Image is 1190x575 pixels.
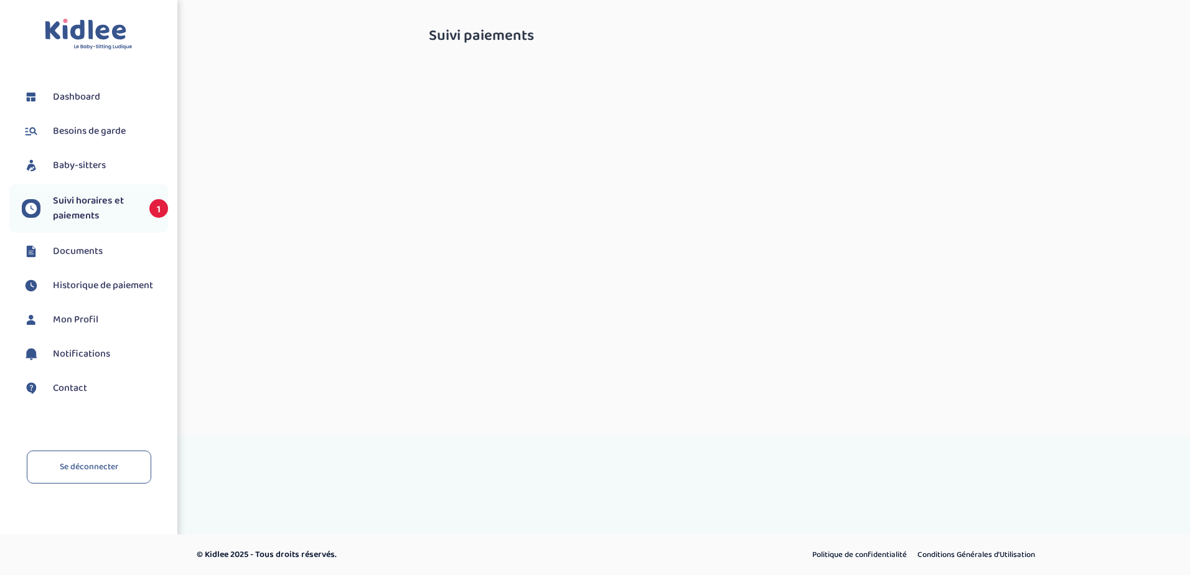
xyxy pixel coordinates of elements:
a: Suivi horaires et paiements 1 [22,194,168,223]
a: Besoins de garde [22,122,168,141]
span: 1 [149,199,168,218]
img: documents.svg [22,242,40,261]
span: Suivi horaires et paiements [53,194,137,223]
span: Besoins de garde [53,124,126,139]
span: Contact [53,381,87,396]
span: Mon Profil [53,312,98,327]
img: logo.svg [45,19,133,50]
span: Dashboard [53,90,100,105]
a: Baby-sitters [22,156,168,175]
a: Contact [22,379,168,398]
img: contact.svg [22,379,40,398]
a: Mon Profil [22,311,168,329]
img: suivihoraire.svg [22,199,40,218]
img: profil.svg [22,311,40,329]
span: Suivi paiements [429,28,534,44]
img: dashboard.svg [22,88,40,106]
a: Politique de confidentialité [808,547,911,563]
img: suivihoraire.svg [22,276,40,295]
a: Notifications [22,345,168,363]
span: Documents [53,244,103,259]
a: Se déconnecter [27,451,151,484]
a: Documents [22,242,168,261]
span: Baby-sitters [53,158,106,173]
a: Conditions Générales d’Utilisation [913,547,1039,563]
p: © Kidlee 2025 - Tous droits réservés. [197,548,648,561]
span: Historique de paiement [53,278,153,293]
img: notification.svg [22,345,40,363]
a: Historique de paiement [22,276,168,295]
span: Notifications [53,347,110,362]
img: besoin.svg [22,122,40,141]
img: babysitters.svg [22,156,40,175]
a: Dashboard [22,88,168,106]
